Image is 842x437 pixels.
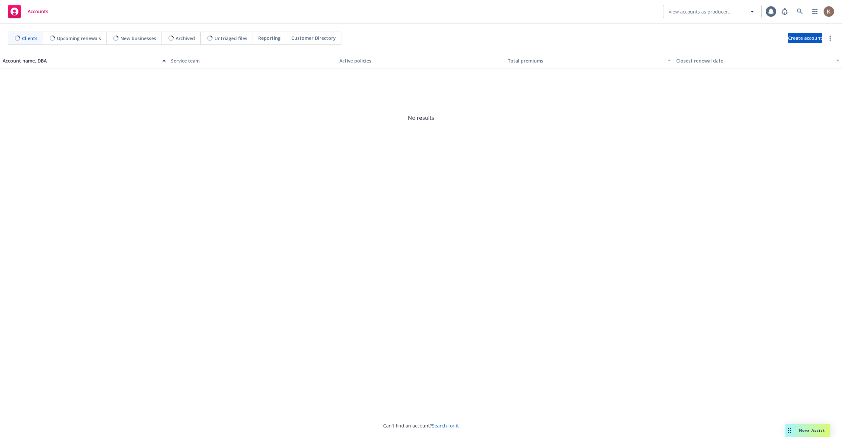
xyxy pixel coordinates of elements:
[778,5,791,18] a: Report a Bug
[176,35,195,42] span: Archived
[508,57,664,64] div: Total premiums
[383,422,459,429] span: Can't find an account?
[799,427,825,433] span: Nova Assist
[676,57,832,64] div: Closest renewal date
[674,53,842,68] button: Closest renewal date
[171,57,334,64] div: Service team
[669,8,732,15] span: View accounts as producer...
[28,9,48,14] span: Accounts
[168,53,337,68] button: Service team
[214,35,247,42] span: Untriaged files
[808,5,822,18] a: Switch app
[3,57,159,64] div: Account name, DBA
[788,32,822,44] span: Create account
[57,35,101,42] span: Upcoming renewals
[258,35,281,41] span: Reporting
[22,35,37,42] span: Clients
[120,35,156,42] span: New businesses
[785,424,794,437] div: Drag to move
[824,6,834,17] img: photo
[291,35,336,41] span: Customer Directory
[788,33,822,43] a: Create account
[5,2,51,21] a: Accounts
[432,423,459,429] a: Search for it
[785,424,830,437] button: Nova Assist
[826,34,834,42] a: more
[337,53,505,68] button: Active policies
[793,5,806,18] a: Search
[505,53,674,68] button: Total premiums
[663,5,762,18] button: View accounts as producer...
[339,57,503,64] div: Active policies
